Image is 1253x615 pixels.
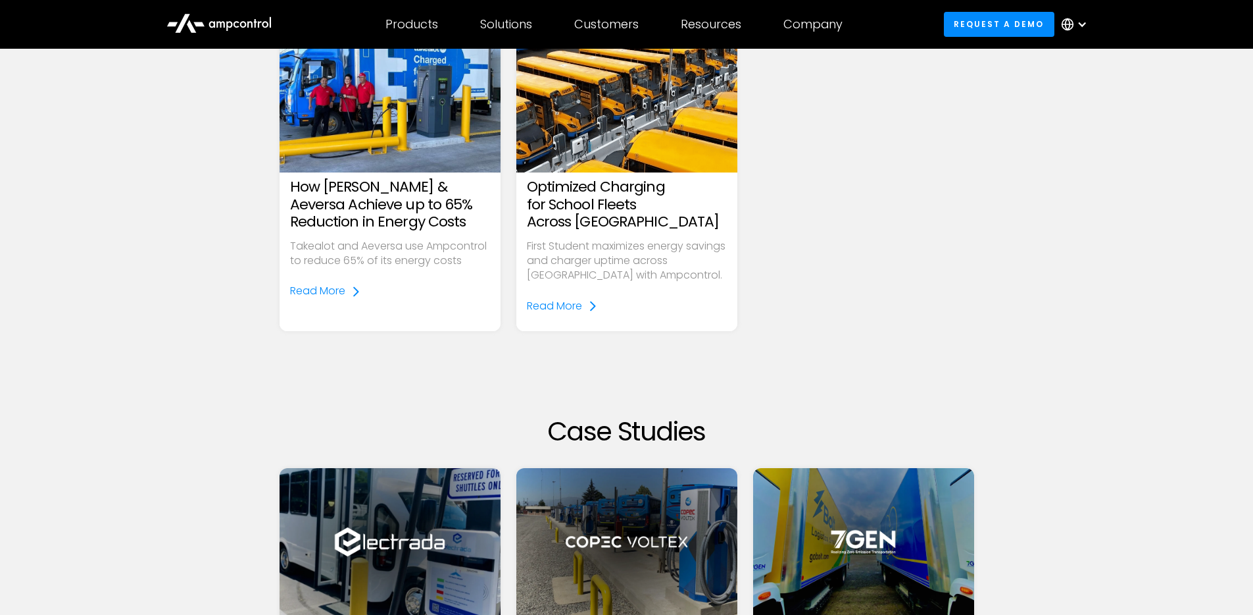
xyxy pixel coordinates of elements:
[290,239,490,269] p: Takealot and Aeversa use Ampcontrol to reduce 65% of its energy costs
[527,299,582,313] div: Read More
[574,17,639,32] div: Customers
[290,284,361,298] a: Read More
[527,299,598,313] a: Read More
[783,17,843,32] div: Company
[480,17,532,32] div: Solutions
[944,12,1054,36] a: Request a demo
[527,178,727,230] h3: Optimized Charging for School Fleets Across [GEOGRAPHIC_DATA]
[527,239,727,283] p: First Student maximizes energy savings and charger uptime across [GEOGRAPHIC_DATA] with Ampcontrol.
[385,17,438,32] div: Products
[280,415,974,447] h2: Case Studies
[681,17,741,32] div: Resources
[290,178,490,230] h3: How [PERSON_NAME] & Aeversa Achieve up to 65% Reduction in Energy Costs
[290,284,345,298] div: Read More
